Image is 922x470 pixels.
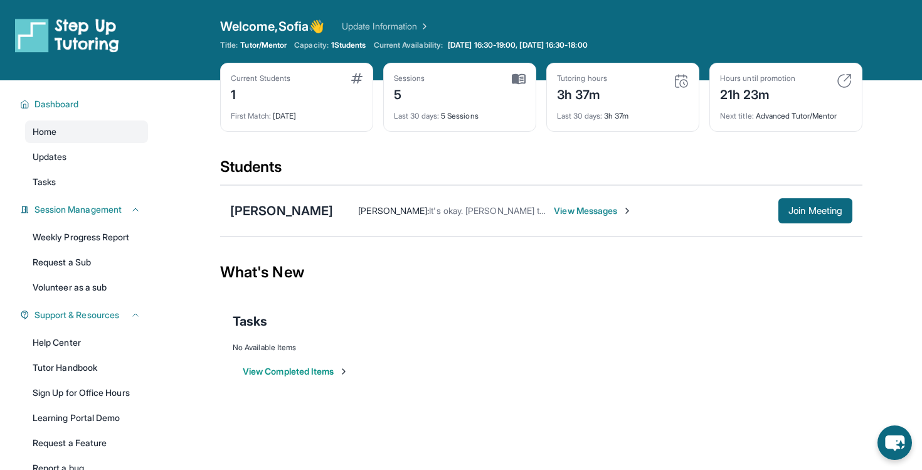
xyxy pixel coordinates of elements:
img: card [674,73,689,88]
img: logo [15,18,119,53]
div: 5 [394,83,425,104]
a: Updates [25,146,148,168]
div: Tutoring hours [557,73,607,83]
div: [DATE] [231,104,363,121]
a: Home [25,120,148,143]
span: Home [33,126,56,138]
span: Current Availability: [374,40,443,50]
span: First Match : [231,111,271,120]
span: Join Meeting [788,207,842,215]
div: Advanced Tutor/Mentor [720,104,852,121]
a: Learning Portal Demo [25,407,148,429]
span: [DATE] 16:30-19:00, [DATE] 16:30-18:00 [448,40,588,50]
span: Dashboard [34,98,79,110]
button: View Completed Items [243,365,349,378]
div: Students [220,157,862,184]
span: Welcome, Sofia 👋 [220,18,324,35]
a: Tutor Handbook [25,356,148,379]
span: Tutor/Mentor [240,40,287,50]
div: Hours until promotion [720,73,795,83]
span: Capacity: [294,40,329,50]
div: [PERSON_NAME] [230,202,333,220]
button: Support & Resources [29,309,140,321]
span: View Messages [554,205,632,217]
span: Support & Resources [34,309,119,321]
div: 1 [231,83,290,104]
button: Session Management [29,203,140,216]
a: Request a Sub [25,251,148,274]
a: Weekly Progress Report [25,226,148,248]
div: 3h 37m [557,83,607,104]
a: [DATE] 16:30-19:00, [DATE] 16:30-18:00 [445,40,590,50]
img: Chevron-Right [622,206,632,216]
button: chat-button [877,425,912,460]
button: Join Meeting [778,198,852,223]
a: Update Information [342,20,430,33]
a: Request a Feature [25,432,148,454]
img: card [512,73,526,85]
img: card [351,73,363,83]
a: Tasks [25,171,148,193]
div: No Available Items [233,343,850,353]
div: What's New [220,245,862,300]
a: Sign Up for Office Hours [25,382,148,404]
span: Tasks [33,176,56,188]
span: Title: [220,40,238,50]
a: Volunteer as a sub [25,276,148,299]
div: 5 Sessions [394,104,526,121]
img: card [837,73,852,88]
div: Sessions [394,73,425,83]
span: It's okay. [PERSON_NAME] told me that he wasn't going to have tutoring [DATE]. [429,205,745,216]
span: [PERSON_NAME] : [358,205,429,216]
span: Session Management [34,203,122,216]
div: Current Students [231,73,290,83]
span: Last 30 days : [394,111,439,120]
a: Help Center [25,331,148,354]
span: Tasks [233,312,267,330]
div: 21h 23m [720,83,795,104]
span: 1 Students [331,40,366,50]
div: 3h 37m [557,104,689,121]
span: Last 30 days : [557,111,602,120]
span: Updates [33,151,67,163]
button: Dashboard [29,98,140,110]
span: Next title : [720,111,754,120]
img: Chevron Right [417,20,430,33]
